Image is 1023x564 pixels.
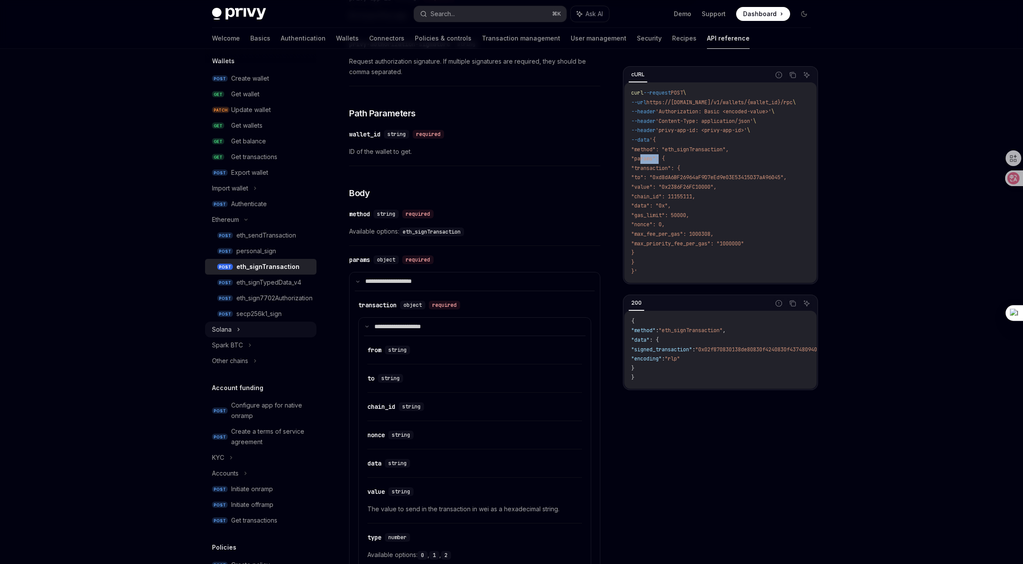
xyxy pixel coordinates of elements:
div: value [367,487,385,496]
div: type [367,533,381,542]
a: POSTInitiate onramp [205,481,316,497]
code: 2 [441,551,451,560]
button: Report incorrect code [773,298,784,309]
span: POST [217,311,233,317]
span: "gas_limit": 50000, [631,212,689,219]
div: data [367,459,381,468]
div: params [349,255,370,264]
div: 200 [629,298,644,308]
span: , [723,327,726,334]
div: Import wallet [212,183,248,194]
button: Search...⌘K [414,6,566,22]
div: nonce [367,431,385,439]
span: POST [217,248,233,255]
div: Search... [431,9,455,19]
a: POSTConfigure app for native onramp [205,398,316,424]
span: POST [217,232,233,239]
a: Security [637,28,662,49]
span: object [377,256,395,263]
span: POST [212,170,228,176]
div: eth_sendTransaction [236,230,296,241]
div: transaction [358,301,397,309]
button: Toggle dark mode [797,7,811,21]
span: }' [631,268,637,275]
div: method [349,210,370,218]
span: { [631,318,634,325]
a: Basics [250,28,270,49]
div: Ethereum [212,214,239,225]
button: Ask AI [801,69,812,81]
span: POST [212,502,228,508]
span: "to": "0xd8dA6BF26964aF9D7eEd9e03E53415D37aA96045", [631,174,787,181]
span: "data" [631,336,649,343]
span: } [631,365,634,372]
div: Get transactions [231,152,277,162]
a: API reference [707,28,750,49]
span: POST [212,201,228,207]
div: personal_sign [236,246,276,256]
a: POSTAuthenticate [205,196,316,212]
a: User management [571,28,626,49]
span: --header [631,127,656,134]
span: "max_priority_fee_per_gas": "1000000" [631,240,744,247]
span: "method" [631,327,656,334]
span: POST [212,75,228,82]
div: Create a terms of service agreement [231,426,311,447]
a: POSTeth_signTypedData_v4 [205,275,316,290]
div: Other chains [212,356,248,366]
a: Demo [674,10,691,18]
a: POSTeth_sign7702Authorization [205,290,316,306]
span: POST [217,264,233,270]
span: string [388,460,407,467]
a: POSTCreate wallet [205,71,316,86]
a: Support [702,10,726,18]
span: "value": "0x2386F26FC10000", [631,183,717,190]
a: Connectors [369,28,404,49]
a: GETGet transactions [205,149,316,165]
span: POST [212,486,228,493]
div: Initiate offramp [231,499,273,510]
a: PATCHUpdate wallet [205,102,316,118]
span: POST [212,517,228,524]
span: Path Parameters [349,107,416,119]
span: string [392,488,410,495]
span: ⌘ K [552,10,561,17]
span: : { [649,336,659,343]
a: POSTInitiate offramp [205,497,316,513]
span: The value to send in the transaction in wei as a hexadecimal string. [367,504,582,514]
a: Policies & controls [415,28,471,49]
span: : [692,346,695,353]
span: POST [212,408,228,414]
span: "encoding" [631,355,662,362]
div: Initiate onramp [231,484,273,494]
button: Copy the contents from the code block [787,298,798,309]
div: required [402,255,434,264]
div: eth_signTransaction [236,262,299,272]
span: Ask AI [586,10,603,18]
span: 'Content-Type: application/json' [656,118,753,125]
div: chain_id [367,402,395,411]
span: GET [212,154,224,160]
div: from [367,346,381,354]
div: required [402,210,434,218]
a: POSTExport wallet [205,165,316,180]
div: eth_signTypedData_v4 [236,277,301,288]
span: : [656,327,659,334]
a: POSTeth_signTransaction [205,259,316,275]
span: Body [349,187,370,199]
img: dark logo [212,8,266,20]
span: string [387,131,406,138]
button: Copy the contents from the code block [787,69,798,81]
span: \ [793,99,796,106]
span: "signed_transaction" [631,346,692,353]
button: Ask AI [571,6,609,22]
a: Recipes [672,28,697,49]
span: : [662,355,665,362]
div: secp256k1_sign [236,309,282,319]
span: \ [747,127,750,134]
a: POSTCreate a terms of service agreement [205,424,316,450]
span: "max_fee_per_gas": 1000308, [631,231,713,238]
span: GET [212,91,224,98]
span: 'privy-app-id: <privy-app-id>' [656,127,747,134]
div: Get wallet [231,89,259,99]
